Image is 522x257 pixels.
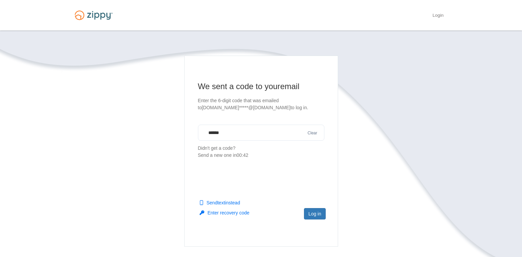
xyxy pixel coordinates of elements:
[200,209,249,216] button: Enter recovery code
[432,13,443,19] a: Login
[198,152,324,159] div: Send a new one in 00:42
[71,7,117,23] img: Logo
[304,208,325,219] button: Log in
[306,130,319,136] button: Clear
[198,97,324,111] p: Enter the 6-digit code that was emailed to [DOMAIN_NAME]*****@[DOMAIN_NAME] to log in.
[198,81,324,92] h1: We sent a code to your email
[198,145,324,159] p: Didn't get a code?
[200,199,240,206] button: Sendtextinstead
